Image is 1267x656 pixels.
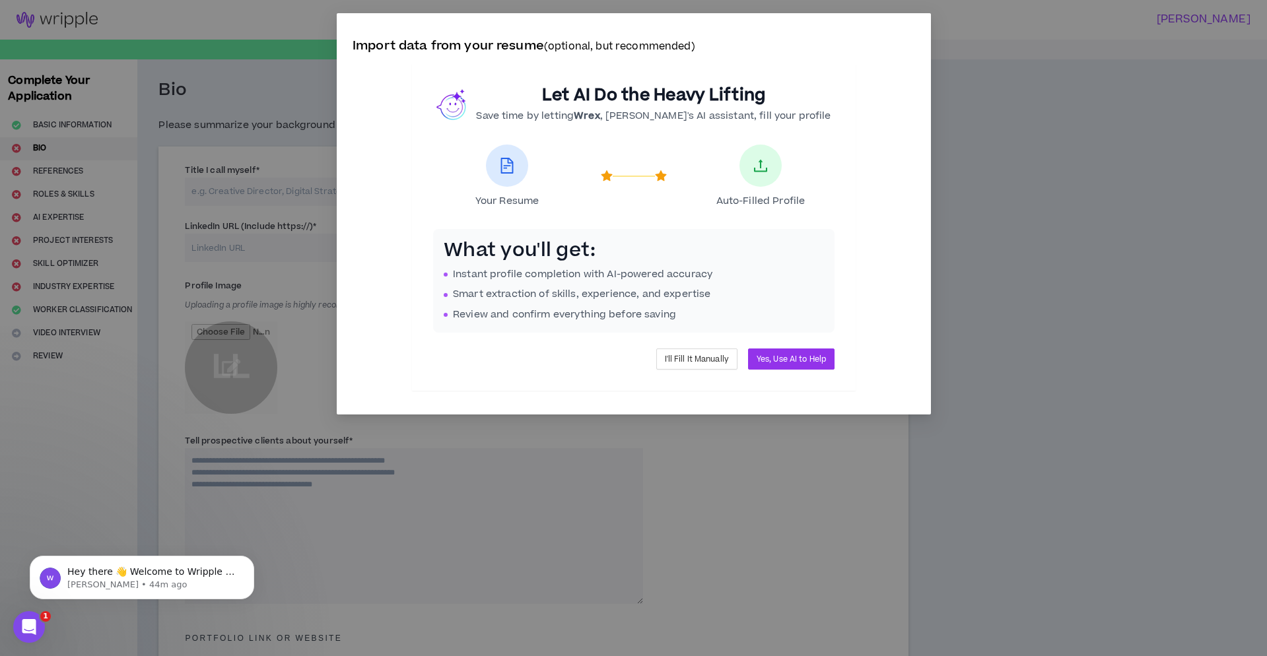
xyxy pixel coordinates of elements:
button: Close [895,13,931,49]
button: I'll Fill It Manually [656,348,737,370]
li: Smart extraction of skills, experience, and expertise [444,287,824,302]
span: Your Resume [475,195,539,208]
iframe: Intercom live chat [13,611,45,643]
iframe: Intercom notifications message [10,528,274,620]
p: Save time by letting , [PERSON_NAME]'s AI assistant, fill your profile [476,109,831,123]
p: Import data from your resume [353,37,915,56]
b: Wrex [574,109,600,123]
small: (optional, but recommended) [543,40,695,53]
li: Review and confirm everything before saving [444,308,824,322]
span: file-text [499,158,515,174]
h3: What you'll get: [444,240,824,262]
span: star [601,170,613,182]
span: upload [753,158,769,174]
span: Auto-Filled Profile [716,195,805,208]
span: Yes, Use AI to Help [756,353,825,366]
li: Instant profile completion with AI-powered accuracy [444,267,824,282]
span: 1 [40,611,51,622]
span: I'll Fill It Manually [664,353,728,366]
span: star [655,170,667,182]
h2: Let AI Do the Heavy Lifting [476,85,831,106]
button: Yes, Use AI to Help [747,348,834,370]
img: wrex.png [436,88,468,120]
